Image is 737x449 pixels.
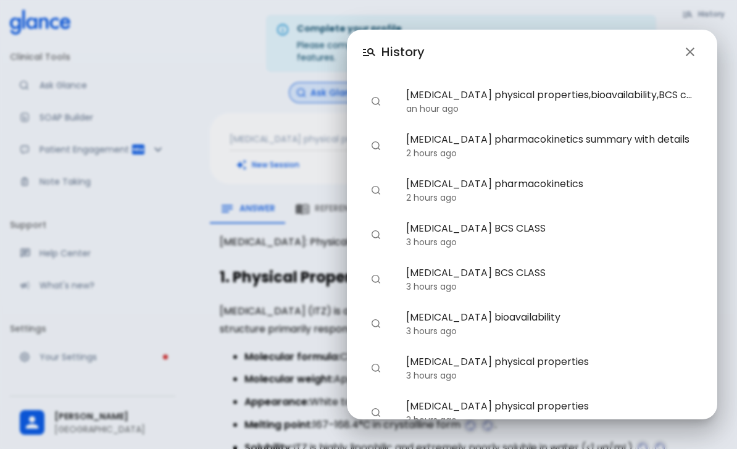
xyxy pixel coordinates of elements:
span: [MEDICAL_DATA] bioavailability [406,310,693,325]
time: 2 hours ago [406,191,457,204]
div: [MEDICAL_DATA] BCS CLASS3 hours ago [362,212,702,257]
h6: History [381,42,425,62]
span: [MEDICAL_DATA] BCS CLASS [406,221,693,236]
span: [MEDICAL_DATA] physical properties,bioavailability,BCS class writing as articles (3-5 pages) [406,88,693,103]
div: [MEDICAL_DATA] physical properties3 hours ago [362,390,702,435]
div: [MEDICAL_DATA] bioavailability3 hours ago [362,301,702,346]
time: 3 hours ago [406,414,457,426]
div: [MEDICAL_DATA] physical properties3 hours ago [362,346,702,390]
span: [MEDICAL_DATA] physical properties [406,399,693,414]
time: 3 hours ago [406,280,457,293]
span: [MEDICAL_DATA] pharmacokinetics summary with details [406,132,693,147]
span: [MEDICAL_DATA] pharmacokinetics [406,177,693,191]
time: 3 hours ago [406,369,457,382]
div: [MEDICAL_DATA] pharmacokinetics summary with details2 hours ago [362,124,702,168]
time: 2 hours ago [406,147,457,159]
div: [MEDICAL_DATA] physical properties,bioavailability,BCS class writing as articles (3-5 pages)an ho... [362,79,702,124]
time: an hour ago [406,103,459,115]
div: [MEDICAL_DATA] pharmacokinetics2 hours ago [362,168,702,212]
time: 3 hours ago [406,325,457,337]
div: [MEDICAL_DATA] BCS CLASS3 hours ago [362,257,702,301]
span: [MEDICAL_DATA] BCS CLASS [406,266,693,280]
span: [MEDICAL_DATA] physical properties [406,355,693,369]
time: 3 hours ago [406,236,457,248]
